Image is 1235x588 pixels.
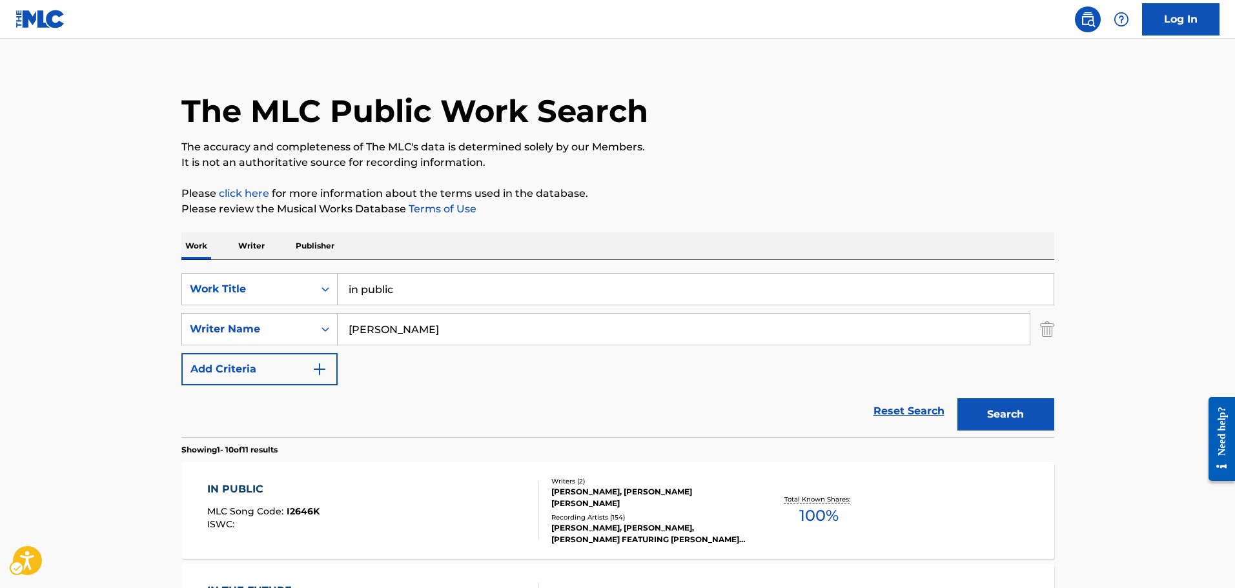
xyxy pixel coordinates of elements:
[207,482,320,497] div: IN PUBLIC
[181,92,648,130] h1: The MLC Public Work Search
[181,462,1054,559] a: IN PUBLICMLC Song Code:I2646KISWC:Writers (2)[PERSON_NAME], [PERSON_NAME] [PERSON_NAME]Recording ...
[312,361,327,377] img: 9d2ae6d4665cec9f34b9.svg
[551,522,746,545] div: [PERSON_NAME], [PERSON_NAME], [PERSON_NAME] FEATURING [PERSON_NAME], [PERSON_NAME]|NAS, [PERSON_N...
[1080,12,1096,27] img: search
[551,486,746,509] div: [PERSON_NAME], [PERSON_NAME] [PERSON_NAME]
[1199,387,1235,491] iframe: Iframe | Resource Center
[784,494,853,504] p: Total Known Shares:
[181,232,211,259] p: Work
[181,273,1054,437] form: Search Form
[181,139,1054,155] p: The accuracy and completeness of The MLC's data is determined solely by our Members.
[292,232,338,259] p: Publisher
[190,281,306,297] div: Work Title
[1040,313,1054,345] img: Delete Criterion
[287,505,320,517] span: I2646K
[551,476,746,486] div: Writers ( 2 )
[181,353,338,385] button: Add Criteria
[406,203,476,215] a: Terms of Use
[15,10,65,28] img: MLC Logo
[551,512,746,522] div: Recording Artists ( 154 )
[799,504,839,527] span: 100 %
[181,155,1054,170] p: It is not an authoritative source for recording information.
[181,444,278,456] p: Showing 1 - 10 of 11 results
[957,398,1054,431] button: Search
[1142,3,1220,35] a: Log In
[867,397,951,425] a: Reset Search
[181,186,1054,201] p: Please for more information about the terms used in the database.
[181,201,1054,217] p: Please review the Musical Works Database
[190,321,306,337] div: Writer Name
[1114,12,1129,27] img: help
[234,232,269,259] p: Writer
[219,187,269,199] a: click here
[207,505,287,517] span: MLC Song Code :
[207,518,238,530] span: ISWC :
